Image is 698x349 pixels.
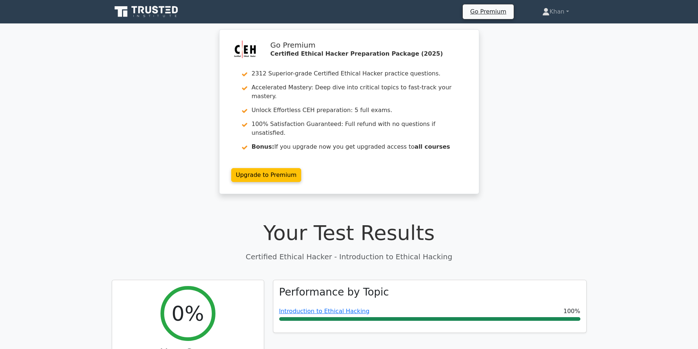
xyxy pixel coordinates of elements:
p: Certified Ethical Hacker - Introduction to Ethical Hacking [112,251,587,262]
a: Introduction to Ethical Hacking [279,308,370,315]
a: Khan [525,4,587,19]
span: 100% [564,307,580,316]
a: Go Premium [466,7,510,16]
h2: 0% [171,301,204,326]
h3: Performance by Topic [279,286,389,298]
h1: Your Test Results [112,220,587,245]
a: Upgrade to Premium [231,168,302,182]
